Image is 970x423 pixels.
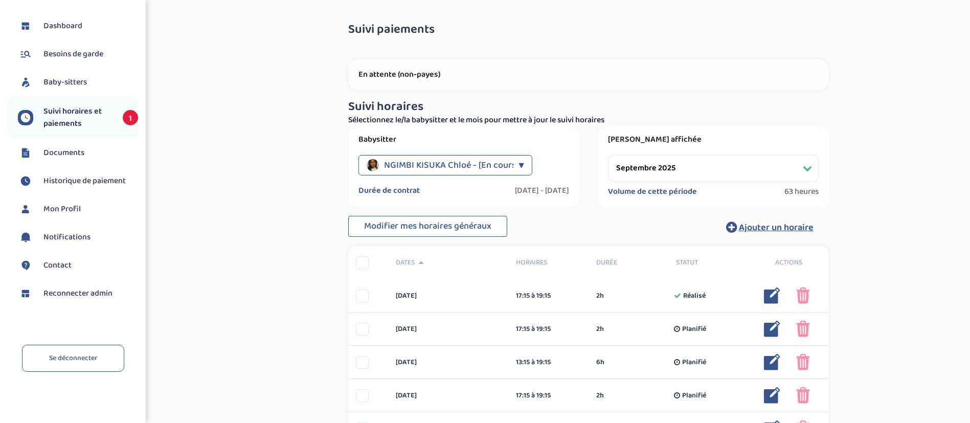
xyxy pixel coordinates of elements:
[608,187,697,197] label: Volume de cette période
[18,105,138,130] a: Suivi horaires et paiements 1
[596,390,604,401] span: 2h
[43,287,112,300] span: Reconnecter admin
[18,173,33,189] img: suivihoraire.svg
[739,220,814,235] span: Ajouter un horaire
[515,186,569,196] label: [DATE] - [DATE]
[711,216,829,238] button: Ajouter un horaire
[796,287,810,304] img: poubelle_rose.png
[43,203,81,215] span: Mon Profil
[18,75,138,90] a: Baby-sitters
[682,390,706,401] span: Planifié
[18,258,33,273] img: contact.svg
[682,324,706,335] span: Planifié
[18,47,33,62] img: besoin.svg
[348,216,507,237] button: Modifier mes horaires généraux
[764,354,780,370] img: modifier_bleu.png
[18,286,33,301] img: dashboard.svg
[764,387,780,404] img: modifier_bleu.png
[516,357,581,368] div: 13:15 à 19:15
[749,257,829,268] div: Actions
[516,390,581,401] div: 17:15 à 19:15
[596,291,604,301] span: 2h
[18,230,138,245] a: Notifications
[796,354,810,370] img: poubelle_rose.png
[18,110,33,125] img: suivihoraire.svg
[589,257,669,268] div: Durée
[18,145,138,161] a: Documents
[367,159,379,171] img: avatar_ngimbi-kisuka-chloe_2024_09_25_18_22_28.png
[384,155,518,175] span: NGIMBI KISUKA Chloé - [En cours]
[668,257,749,268] div: Statut
[22,345,124,372] a: Se déconnecter
[43,175,126,187] span: Historique de paiement
[518,155,524,175] div: ▼
[516,257,581,268] span: Horaires
[796,387,810,404] img: poubelle_rose.png
[764,321,780,337] img: modifier_bleu.png
[18,202,33,217] img: profil.svg
[43,147,84,159] span: Documents
[43,76,87,88] span: Baby-sitters
[516,291,581,301] div: 17:15 à 19:15
[348,114,829,126] p: Sélectionnez le/la babysitter et le mois pour mettre à jour le suivi horaires
[348,23,435,36] span: Suivi paiements
[388,291,508,301] div: [DATE]
[388,324,508,335] div: [DATE]
[388,390,508,401] div: [DATE]
[388,257,508,268] div: Dates
[123,110,138,125] span: 1
[683,291,706,301] span: Réalisé
[43,231,91,243] span: Notifications
[516,324,581,335] div: 17:15 à 19:15
[18,230,33,245] img: notification.svg
[388,357,508,368] div: [DATE]
[348,100,829,114] h3: Suivi horaires
[18,145,33,161] img: documents.svg
[796,321,810,337] img: poubelle_rose.png
[18,18,33,34] img: dashboard.svg
[43,48,103,60] span: Besoins de garde
[18,18,138,34] a: Dashboard
[596,324,604,335] span: 2h
[18,173,138,189] a: Historique de paiement
[608,135,819,145] label: [PERSON_NAME] affichée
[18,75,33,90] img: babysitters.svg
[358,70,819,80] p: En attente (non-payes)
[358,135,569,145] label: Babysitter
[358,186,420,196] label: Durée de contrat
[18,258,138,273] a: Contact
[18,47,138,62] a: Besoins de garde
[43,20,82,32] span: Dashboard
[596,357,604,368] span: 6h
[682,357,706,368] span: Planifié
[764,287,780,304] img: modifier_bleu.png
[18,286,138,301] a: Reconnecter admin
[43,259,72,272] span: Contact
[364,219,491,233] span: Modifier mes horaires généraux
[784,187,819,197] span: 63 heures
[43,105,112,130] span: Suivi horaires et paiements
[18,202,138,217] a: Mon Profil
